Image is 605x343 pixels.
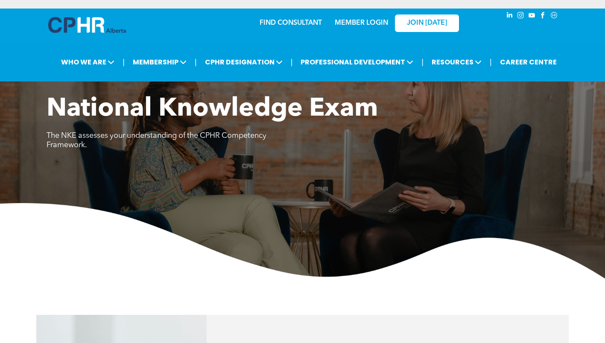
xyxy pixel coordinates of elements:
li: | [291,53,293,71]
span: RESOURCES [429,54,484,70]
span: WHO WE ARE [58,54,117,70]
span: MEMBERSHIP [130,54,189,70]
a: FIND CONSULTANT [260,20,322,26]
li: | [123,53,125,71]
a: Social network [549,11,559,22]
li: | [421,53,424,71]
a: MEMBER LOGIN [335,20,388,26]
a: facebook [538,11,548,22]
a: JOIN [DATE] [395,15,459,32]
span: CPHR DESIGNATION [202,54,285,70]
span: National Knowledge Exam [47,96,378,122]
span: PROFESSIONAL DEVELOPMENT [298,54,416,70]
a: linkedin [505,11,514,22]
a: youtube [527,11,537,22]
img: A blue and white logo for cp alberta [48,17,126,33]
span: JOIN [DATE] [407,19,447,27]
li: | [195,53,197,71]
span: The NKE assesses your understanding of the CPHR Competency Framework. [47,132,266,149]
a: CAREER CENTRE [497,54,559,70]
li: | [490,53,492,71]
a: instagram [516,11,526,22]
